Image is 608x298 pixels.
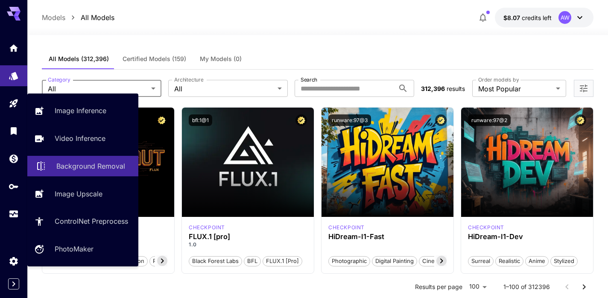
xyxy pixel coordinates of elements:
[200,55,242,63] span: My Models (0)
[503,14,522,21] span: $8.07
[558,11,571,24] div: AW
[415,283,462,291] p: Results per page
[301,76,317,83] label: Search
[48,76,70,83] label: Category
[27,239,138,260] a: PhotoMaker
[123,55,186,63] span: Certified Models (159)
[27,183,138,204] a: Image Upscale
[328,233,447,241] h3: HiDream-I1-Fast
[27,211,138,232] a: ControlNet Preprocess
[48,84,148,94] span: All
[9,153,19,164] div: Wallet
[503,13,552,22] div: $8.06946
[468,233,586,241] h3: HiDream-I1-Dev
[478,76,519,83] label: Order models by
[9,68,19,79] div: Models
[156,114,167,126] button: Certified Model – Vetted for best performance and includes a commercial license.
[466,280,490,293] div: 100
[576,278,593,295] button: Go to next page
[579,83,589,94] button: Open more filters
[49,55,109,63] span: All Models (312,396)
[575,114,586,126] button: Certified Model – Vetted for best performance and includes a commercial license.
[9,181,19,192] div: API Keys
[263,257,302,266] span: FLUX.1 [pro]
[174,76,203,83] label: Architecture
[9,43,19,53] div: Home
[189,257,242,266] span: Black Forest Labs
[522,14,552,21] span: credits left
[8,278,19,289] button: Expand sidebar
[27,100,138,121] a: Image Inference
[81,12,114,23] p: All Models
[174,84,274,94] span: All
[478,84,552,94] span: Most Popular
[27,128,138,149] a: Video Inference
[244,257,260,266] span: BFL
[468,224,504,231] p: checkpoint
[55,133,105,143] p: Video Inference
[189,241,307,248] p: 1.0
[372,257,417,266] span: Digital Painting
[496,257,523,266] span: Realistic
[468,224,504,231] div: HiDream Dev
[421,85,445,92] span: 312,396
[189,114,212,126] button: bfl:1@1
[150,257,165,266] span: pro
[295,114,307,126] button: Certified Model – Vetted for best performance and includes a commercial license.
[189,224,225,231] p: checkpoint
[42,12,65,23] p: Models
[503,283,550,291] p: 1–100 of 312396
[27,156,138,177] a: Background Removal
[495,8,593,27] button: $8.06946
[55,216,128,226] p: ControlNet Preprocess
[419,257,451,266] span: Cinematic
[189,224,225,231] div: fluxpro
[42,12,114,23] nav: breadcrumb
[328,224,365,231] div: HiDream Fast
[9,256,19,266] div: Settings
[526,257,548,266] span: Anime
[55,105,106,116] p: Image Inference
[9,98,19,109] div: Playground
[468,114,511,126] button: runware:97@2
[329,257,370,266] span: Photographic
[55,189,102,199] p: Image Upscale
[551,257,577,266] span: Stylized
[468,257,493,266] span: Surreal
[9,126,19,136] div: Library
[328,114,371,126] button: runware:97@3
[56,161,125,171] p: Background Removal
[435,114,447,126] button: Certified Model – Vetted for best performance and includes a commercial license.
[328,224,365,231] p: checkpoint
[55,244,94,254] p: PhotoMaker
[447,85,465,92] span: results
[9,209,19,219] div: Usage
[189,233,307,241] h3: FLUX.1 [pro]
